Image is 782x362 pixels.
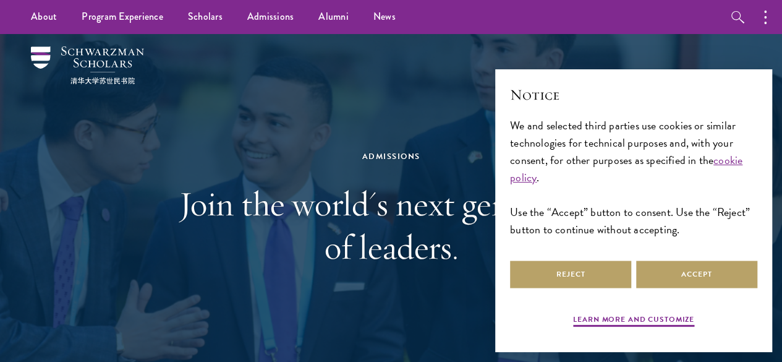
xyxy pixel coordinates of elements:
button: Accept [636,261,757,288]
button: Learn more and customize [573,314,694,329]
a: cookie policy [510,152,742,186]
h2: Notice [510,84,757,105]
h1: Join the world's next generation of leaders. [178,182,605,269]
div: Admissions [178,150,605,163]
div: We and selected third parties use cookies or similar technologies for technical purposes and, wit... [510,117,757,239]
button: Reject [510,261,631,288]
img: Schwarzman Scholars [31,46,144,84]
